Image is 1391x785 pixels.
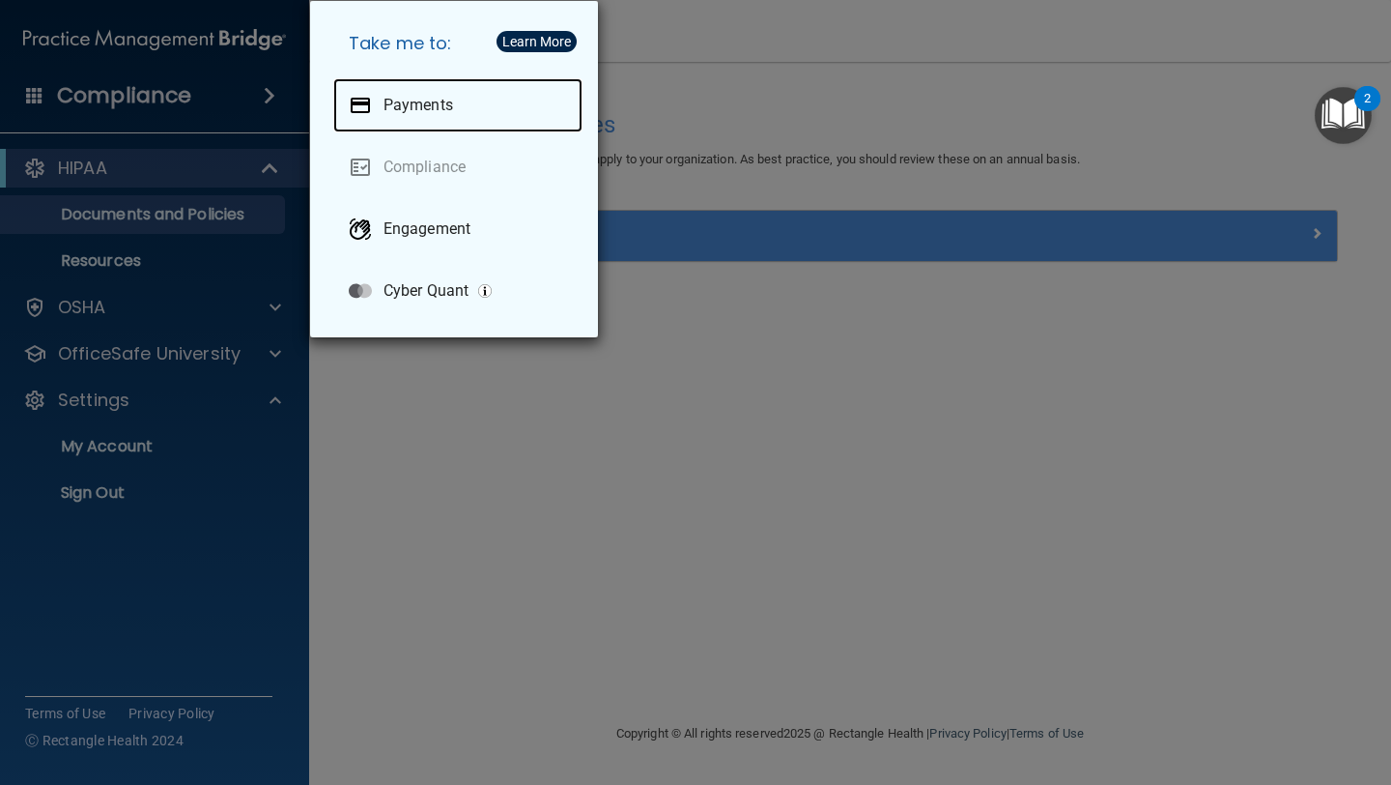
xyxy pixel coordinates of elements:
[502,35,571,48] div: Learn More
[1315,87,1372,144] button: Open Resource Center, 2 new notifications
[1057,648,1368,725] iframe: Drift Widget Chat Controller
[497,31,577,52] button: Learn More
[383,219,470,239] p: Engagement
[333,78,582,132] a: Payments
[333,140,582,194] a: Compliance
[333,264,582,318] a: Cyber Quant
[333,16,582,71] h5: Take me to:
[333,202,582,256] a: Engagement
[383,96,453,115] p: Payments
[1364,99,1371,124] div: 2
[383,281,468,301] p: Cyber Quant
